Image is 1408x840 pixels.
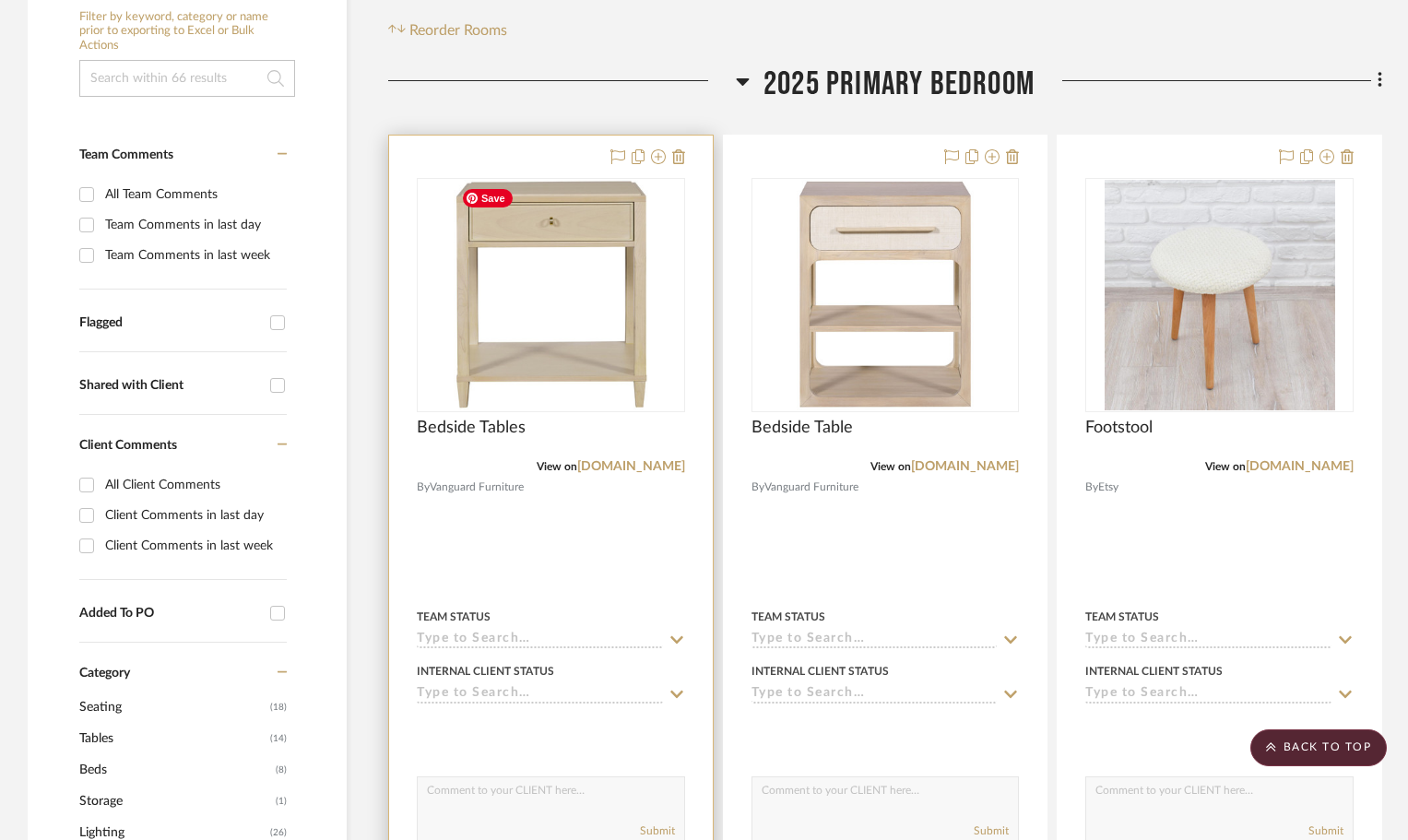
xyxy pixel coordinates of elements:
span: View on [1205,461,1246,472]
span: Seating [79,692,266,723]
div: Team Comments in last week [105,241,282,270]
div: All Client Comments [105,470,282,500]
span: Vanguard Furniture [430,479,524,496]
span: Etsy [1098,479,1118,496]
span: Reorder Rooms [409,19,507,41]
div: Flagged [79,315,261,331]
input: Type to Search… [417,632,663,649]
button: Submit [640,822,675,839]
div: Team Status [417,609,491,625]
input: Type to Search… [1085,632,1331,649]
span: Footstool [1085,418,1153,438]
span: (1) [276,787,287,816]
button: Submit [974,822,1009,839]
h6: Filter by keyword, category or name prior to exporting to Excel or Bulk Actions [79,10,295,53]
a: [DOMAIN_NAME] [577,460,685,473]
button: Submit [1308,822,1343,839]
span: Beds [79,754,271,786]
span: (14) [270,724,287,753]
span: (8) [276,755,287,785]
img: Bedside Table [797,180,975,410]
img: Bedside Tables [454,180,648,410]
input: Search within 66 results [79,60,295,97]
div: 0 [418,179,684,411]
span: View on [870,461,911,472]
span: Tables [79,723,266,754]
span: Bedside Table [751,418,853,438]
span: 2025 PRIMARY BEDROOM [763,65,1035,104]
span: By [1085,479,1098,496]
div: Internal Client Status [417,663,554,680]
span: Save [463,189,513,207]
span: By [417,479,430,496]
scroll-to-top-button: BACK TO TOP [1250,729,1387,766]
div: Internal Client Status [1085,663,1223,680]
div: 0 [1086,179,1353,411]
button: Reorder Rooms [388,19,507,41]
div: Client Comments in last week [105,531,282,561]
span: Team Comments [79,148,173,161]
div: Added To PO [79,606,261,621]
span: (18) [270,692,287,722]
img: Footstool [1105,180,1335,410]
div: Client Comments in last day [105,501,282,530]
input: Type to Search… [751,632,998,649]
div: 0 [752,179,1019,411]
span: Bedside Tables [417,418,526,438]
span: Storage [79,786,271,817]
div: Team Status [751,609,825,625]
input: Type to Search… [1085,686,1331,704]
input: Type to Search… [751,686,998,704]
span: By [751,479,764,496]
a: [DOMAIN_NAME] [1246,460,1354,473]
span: Category [79,666,130,681]
input: Type to Search… [417,686,663,704]
div: Internal Client Status [751,663,889,680]
div: Team Status [1085,609,1159,625]
div: All Team Comments [105,180,282,209]
span: Client Comments [79,439,177,452]
a: [DOMAIN_NAME] [911,460,1019,473]
span: View on [537,461,577,472]
span: Vanguard Furniture [764,479,858,496]
div: Team Comments in last day [105,210,282,240]
div: Shared with Client [79,378,261,394]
